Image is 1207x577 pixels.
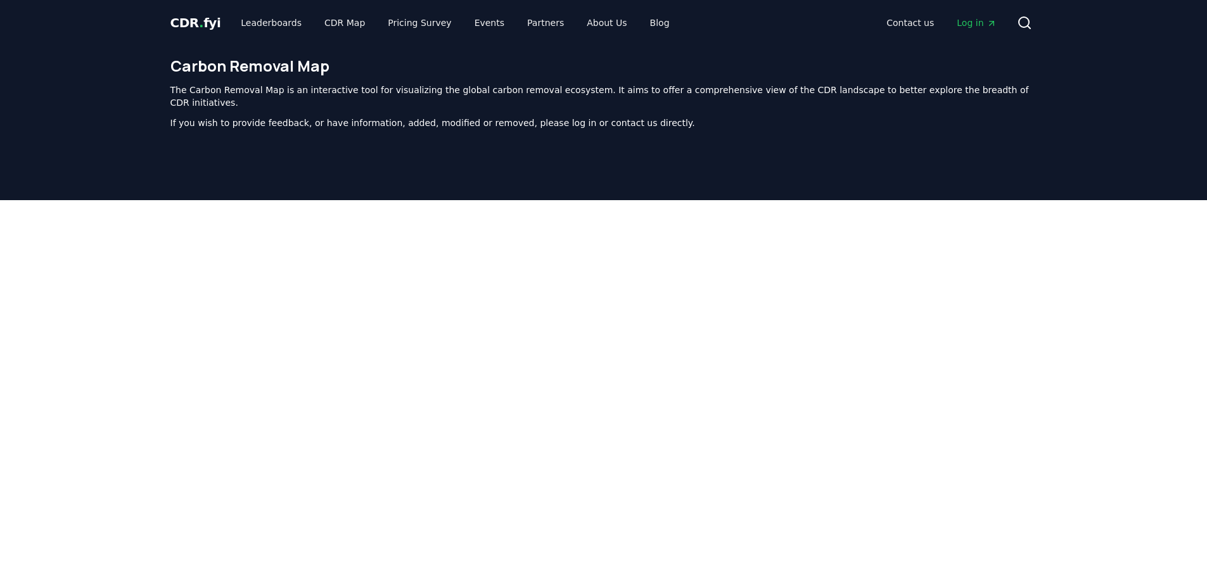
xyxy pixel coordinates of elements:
[640,11,680,34] a: Blog
[170,56,1037,76] h1: Carbon Removal Map
[957,16,996,29] span: Log in
[947,11,1006,34] a: Log in
[231,11,312,34] a: Leaderboards
[170,117,1037,129] p: If you wish to provide feedback, or have information, added, modified or removed, please log in o...
[876,11,1006,34] nav: Main
[577,11,637,34] a: About Us
[314,11,375,34] a: CDR Map
[464,11,514,34] a: Events
[199,15,203,30] span: .
[876,11,944,34] a: Contact us
[170,15,221,30] span: CDR fyi
[170,84,1037,109] p: The Carbon Removal Map is an interactive tool for visualizing the global carbon removal ecosystem...
[170,14,221,32] a: CDR.fyi
[517,11,574,34] a: Partners
[378,11,461,34] a: Pricing Survey
[231,11,679,34] nav: Main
